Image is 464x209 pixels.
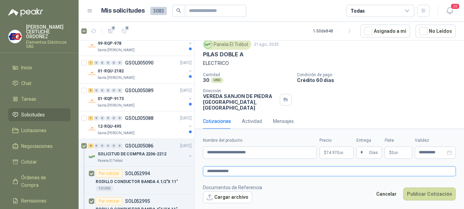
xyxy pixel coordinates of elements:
[88,60,93,65] div: 1
[203,51,244,58] p: PILAS DOBLE A
[106,143,111,148] div: 0
[88,88,93,93] div: 9
[8,8,43,16] img: Logo peakr
[88,143,93,148] div: 8
[203,88,277,93] p: Dirección
[125,25,129,31] span: 8
[125,60,153,65] p: GSOL005090
[111,116,117,121] div: 0
[21,197,46,205] span: Remisiones
[313,26,355,37] div: 1 - 50 de 848
[96,186,113,191] div: 10 UND
[96,179,178,185] p: RODILLO CONDUCTOR BANDA 4.1/2"X 11"
[211,78,223,83] div: UND
[96,169,122,178] div: Por cotizar
[98,151,166,157] p: SOLICITUD DE COMPRA 2206-2212
[88,59,193,81] a: 1 0 0 0 0 0 GSOL005090[DATE] Company Logo01-RQU-2182Santa [PERSON_NAME]
[125,171,150,176] p: SOL052994
[8,108,70,121] a: Solicitudes
[450,3,460,10] span: 20
[21,174,64,189] span: Órdenes de Compra
[21,142,53,150] span: Negociaciones
[88,70,96,78] img: Company Logo
[117,88,122,93] div: 0
[117,143,122,148] div: 0
[8,171,70,192] a: Órdenes de Compra
[203,184,262,191] p: Documentos de Referencia
[8,155,70,168] a: Cotizar
[203,137,317,144] label: Nombre del producto
[94,116,99,121] div: 0
[8,61,70,74] a: Inicio
[98,40,121,47] p: 99-RQP-978
[98,158,123,164] p: Panela El Trébol
[21,64,32,71] span: Inicio
[204,41,212,48] img: Company Logo
[360,25,410,38] button: Asignado a mi
[385,137,412,144] label: Flete
[21,158,37,166] span: Cotizar
[180,115,192,122] p: [DATE]
[415,137,456,144] label: Validez
[125,143,153,148] p: GSOL005086
[389,151,392,155] span: $
[125,116,153,121] p: GSOL005088
[111,25,116,31] span: 8
[372,187,400,200] button: Cancelar
[319,147,354,159] p: $74.970,00
[415,25,456,38] button: No Leídos
[94,60,99,65] div: 0
[242,117,262,125] div: Actividad
[100,143,105,148] div: 0
[176,8,181,13] span: search
[203,72,291,77] p: Cantidad
[98,123,121,130] p: 12-RQU-495
[356,137,382,144] label: Entrega
[203,117,231,125] div: Cotizaciones
[94,143,99,148] div: 0
[111,60,117,65] div: 0
[88,153,96,161] img: Company Logo
[254,41,279,48] p: 21 ago, 2025
[351,7,365,15] div: Todas
[106,88,111,93] div: 0
[443,5,456,17] button: 20
[392,151,398,155] span: 0
[117,116,122,121] div: 0
[117,60,122,65] div: 0
[94,88,99,93] div: 0
[98,130,135,136] p: Santa [PERSON_NAME]
[96,197,122,205] div: Por cotizar
[9,30,22,43] img: Company Logo
[125,88,153,93] p: GSOL005089
[111,88,117,93] div: 0
[203,77,209,83] p: 30
[8,93,70,106] a: Tareas
[88,142,193,164] a: 8 0 0 0 0 0 GSOL005086[DATE] Company LogoSOLICITUD DE COMPRA 2206-2212Panela El Trébol
[125,199,150,204] p: SOL052995
[319,137,354,144] label: Precio
[106,116,111,121] div: 0
[88,114,193,136] a: 1 0 0 0 0 0 GSOL005088[DATE] Company Logo12-RQU-495Santa [PERSON_NAME]
[21,80,31,87] span: Chat
[180,60,192,66] p: [DATE]
[26,25,70,39] p: [PERSON_NAME] CERTUCHE ORDOÑEZ
[21,111,45,119] span: Solicitudes
[100,116,105,121] div: 0
[21,95,36,103] span: Tareas
[203,93,277,111] p: VEREDA SANJON DE PIEDRA [GEOGRAPHIC_DATA] , [GEOGRAPHIC_DATA]
[339,151,343,155] span: ,00
[180,143,192,149] p: [DATE]
[98,47,135,53] p: Santa [PERSON_NAME]
[385,147,412,159] p: $ 0,00
[203,191,252,204] button: Cargar archivo
[111,143,117,148] div: 0
[326,151,343,155] span: 74.970
[119,26,129,37] button: 8
[88,42,96,50] img: Company Logo
[297,72,461,77] p: Condición de pago
[403,187,456,200] button: Publicar Cotización
[79,167,194,194] a: Por cotizarSOL052994RODILLO CONDUCTOR BANDA 4.1/2"X 11"10 UND
[105,26,116,37] button: 8
[8,77,70,90] a: Chat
